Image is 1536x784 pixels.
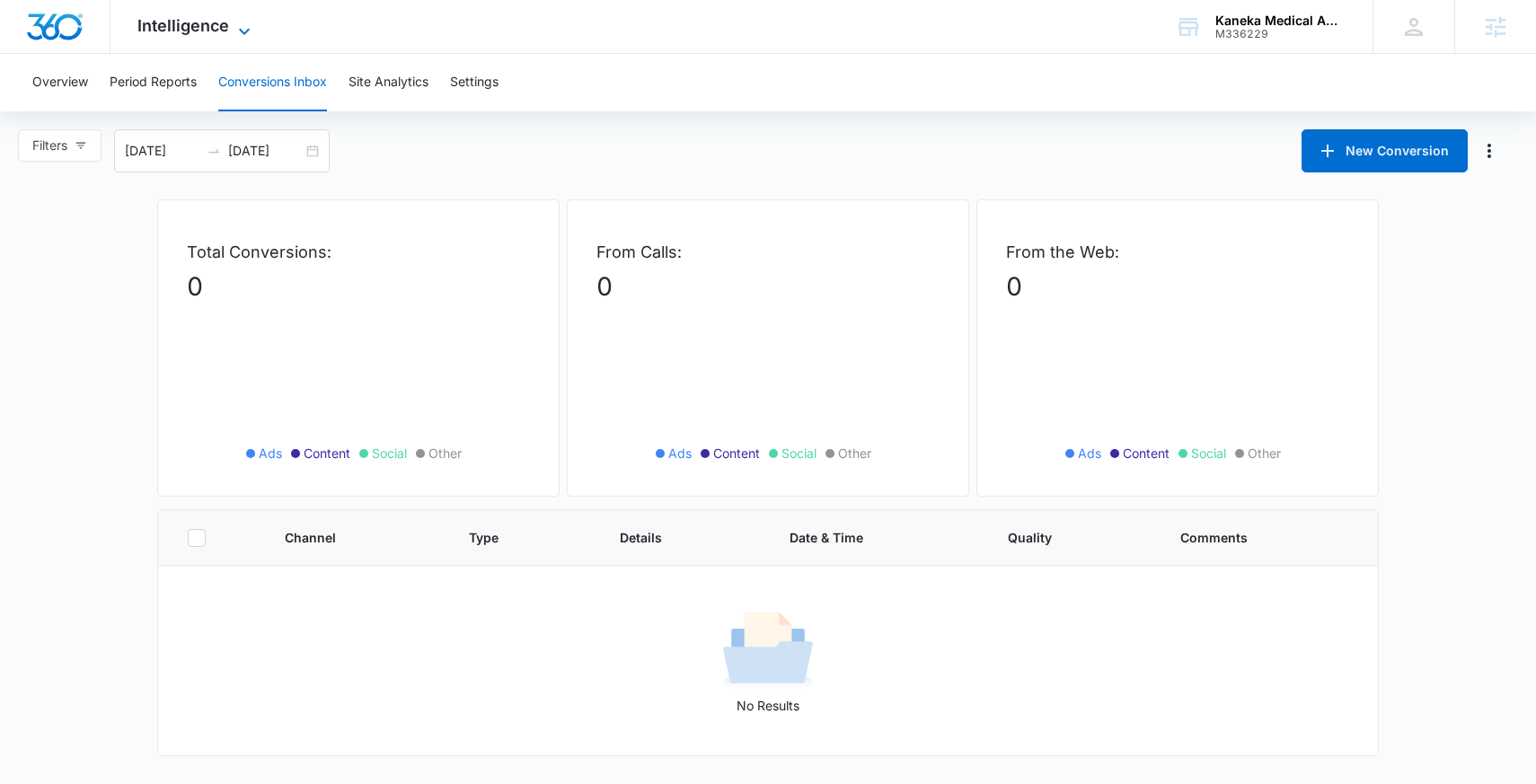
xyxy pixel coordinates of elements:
input: Start date [125,141,199,161]
p: Total Conversions: [187,240,530,264]
span: Content [1123,444,1170,462]
span: Channel [285,528,399,547]
div: account id [1215,28,1346,40]
span: Content [713,444,760,462]
span: swap-right [207,144,221,158]
span: Other [1248,444,1281,462]
span: Intelligence [137,16,229,35]
button: Filters [18,129,102,162]
span: Date & Time [790,528,939,547]
span: Comments [1180,528,1323,547]
span: Social [781,444,817,462]
button: Manage Numbers [1475,137,1504,165]
p: No Results [159,696,1377,715]
button: Settings [450,54,499,111]
button: Site Analytics [349,54,428,111]
button: Overview [32,54,88,111]
p: 0 [596,268,940,305]
span: Ads [259,444,282,462]
p: 0 [187,268,530,305]
p: From the Web: [1006,240,1349,264]
span: Social [1191,444,1226,462]
span: Type [469,528,551,547]
span: Other [428,444,462,462]
p: From Calls: [596,240,940,264]
span: Ads [668,444,692,462]
div: account name [1215,13,1346,28]
span: Social [372,444,407,462]
button: Conversions Inbox [218,54,327,111]
button: New Conversion [1302,129,1468,172]
img: No Results [723,606,813,696]
span: Content [304,444,350,462]
p: 0 [1006,268,1349,305]
span: Details [620,528,720,547]
span: Ads [1078,444,1101,462]
button: Period Reports [110,54,197,111]
span: Quality [1008,528,1111,547]
span: Filters [32,136,67,155]
span: Other [838,444,871,462]
span: to [207,144,221,158]
input: End date [228,141,303,161]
